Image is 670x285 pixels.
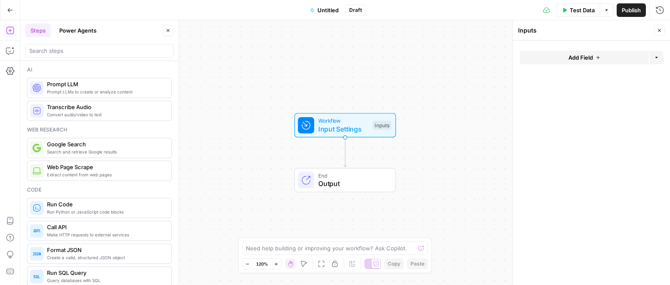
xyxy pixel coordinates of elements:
span: 120% [256,260,268,267]
span: Extract content from web pages [47,171,165,178]
div: Ai [27,66,172,74]
span: Untitled [317,6,339,14]
input: Search steps [29,47,170,55]
div: Inputs [372,121,391,130]
span: Call API [47,223,165,231]
span: Copy [388,260,400,268]
span: Query databases with SQL [47,277,165,284]
span: Search and retrieve Google results [47,148,165,155]
span: Test Data [570,6,595,14]
span: Draft [349,6,362,14]
button: Copy [384,258,404,269]
span: Publish [622,6,641,14]
button: Untitled [305,3,344,17]
span: Convert audio/video to text [47,111,165,118]
span: Run Code [47,200,165,208]
span: Web Page Scrape [47,163,165,171]
button: Test Data [557,3,600,17]
g: Edge from start to end [344,137,347,167]
span: End [318,171,387,179]
div: Code [27,186,172,194]
span: Run SQL Query [47,269,165,277]
span: Prompt LLM [47,80,165,88]
div: Inputs [518,26,651,35]
span: Prompt LLMs to create or analyze content [47,88,165,95]
span: Add Field [568,53,593,62]
span: Paste [411,260,425,268]
span: Workflow [318,117,369,125]
div: EndOutput [267,168,424,192]
button: Add Field [520,51,649,64]
div: Web research [27,126,172,134]
button: Paste [407,258,428,269]
button: Steps [25,24,51,37]
span: Make HTTP requests to external services [47,231,165,238]
span: Input Settings [318,124,369,134]
span: Output [318,178,387,189]
span: Transcribe Audio [47,103,165,111]
span: Google Search [47,140,165,148]
span: Create a valid, structured JSON object [47,254,165,261]
button: Publish [617,3,646,17]
div: WorkflowInput SettingsInputs [267,113,424,137]
span: Run Python or JavaScript code blocks [47,208,165,215]
button: Power Agents [54,24,102,37]
span: Format JSON [47,246,165,254]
